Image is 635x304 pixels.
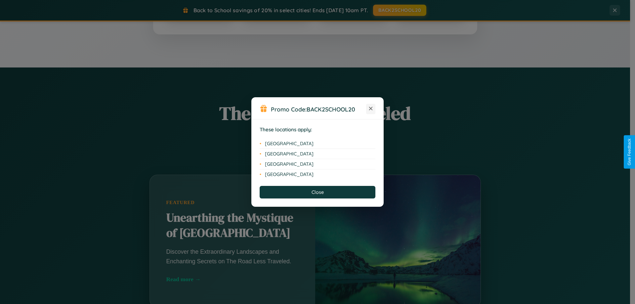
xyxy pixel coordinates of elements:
li: [GEOGRAPHIC_DATA] [260,139,375,149]
h3: Promo Code: [271,106,366,113]
button: Close [260,186,375,198]
li: [GEOGRAPHIC_DATA] [260,169,375,179]
li: [GEOGRAPHIC_DATA] [260,149,375,159]
strong: These locations apply: [260,126,312,133]
b: BACK2SCHOOL20 [307,106,355,113]
div: Give Feedback [627,139,632,165]
li: [GEOGRAPHIC_DATA] [260,159,375,169]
